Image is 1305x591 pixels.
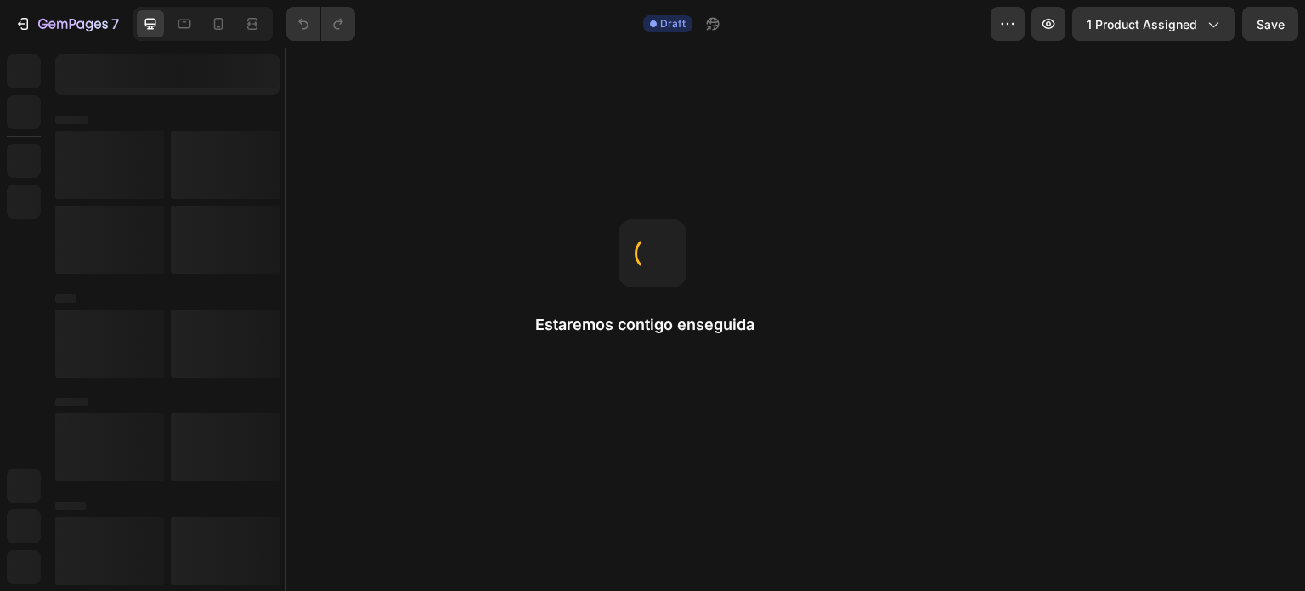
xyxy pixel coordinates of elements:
[535,315,754,333] font: Estaremos contigo enseguida
[1242,7,1298,41] button: Save
[286,7,355,41] div: Undo/Redo
[1087,15,1197,33] span: 1 product assigned
[660,16,686,31] span: Draft
[7,7,127,41] button: 7
[1072,7,1235,41] button: 1 product assigned
[111,14,119,34] p: 7
[1257,17,1285,31] span: Save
